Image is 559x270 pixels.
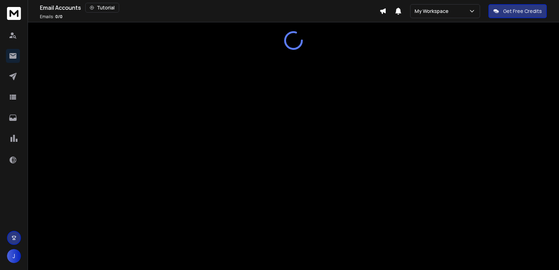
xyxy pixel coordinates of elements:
div: Email Accounts [40,3,379,13]
button: Tutorial [85,3,119,13]
p: Get Free Credits [503,8,542,15]
button: J [7,249,21,263]
span: 0 / 0 [55,14,63,20]
button: Get Free Credits [488,4,547,18]
p: Emails : [40,14,63,20]
p: My Workspace [415,8,451,15]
